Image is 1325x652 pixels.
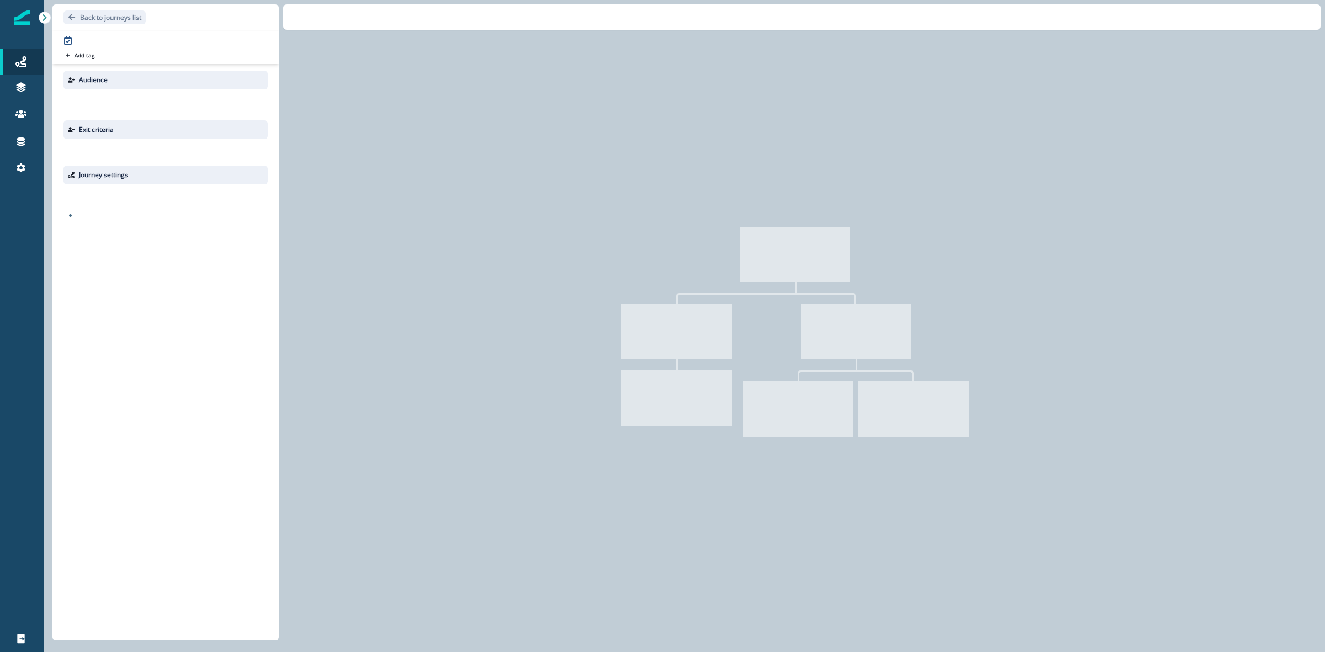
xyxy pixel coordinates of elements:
[75,52,94,59] p: Add tag
[80,13,141,22] p: Back to journeys list
[14,10,30,25] img: Inflection
[79,75,108,85] p: Audience
[79,170,128,180] p: Journey settings
[63,10,146,24] button: Go back
[79,125,114,135] p: Exit criteria
[63,51,97,60] button: Add tag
